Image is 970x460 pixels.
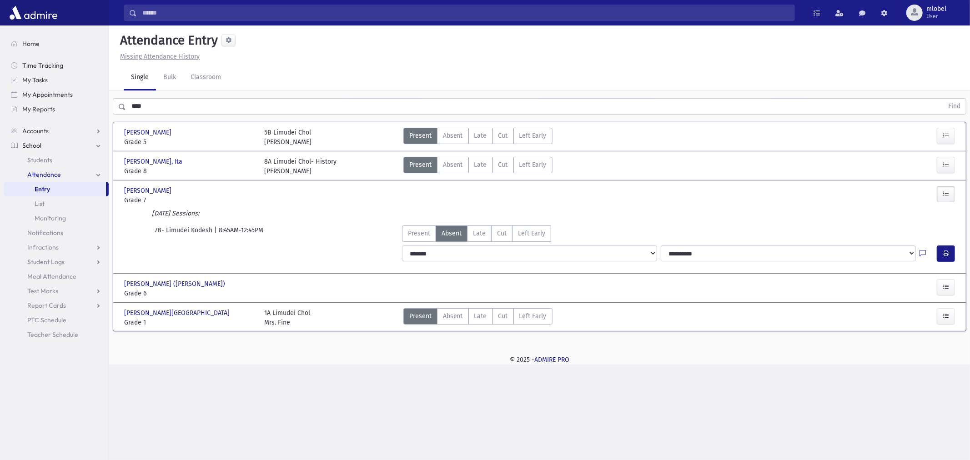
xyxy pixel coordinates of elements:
span: Absent [443,160,463,170]
span: My Appointments [22,90,73,99]
a: Missing Attendance History [116,53,200,60]
a: Attendance [4,167,109,182]
span: Late [474,160,487,170]
span: Present [408,229,430,238]
span: Grade 1 [124,318,255,327]
a: Home [4,36,109,51]
a: School [4,138,109,153]
span: PTC Schedule [27,316,66,324]
span: Left Early [519,311,547,321]
a: Teacher Schedule [4,327,109,342]
a: Infractions [4,240,109,255]
span: List [35,200,45,208]
span: Absent [443,311,463,321]
img: AdmirePro [7,4,60,22]
span: Left Early [518,229,545,238]
div: AttTypes [403,128,553,147]
span: Cut [498,131,508,140]
a: Report Cards [4,298,109,313]
a: My Tasks [4,73,109,87]
a: Accounts [4,124,109,138]
a: Meal Attendance [4,269,109,284]
input: Search [137,5,794,21]
div: 8A Limudei Chol- History [PERSON_NAME] [264,157,337,176]
span: Absent [442,229,462,238]
span: Notifications [27,229,63,237]
div: 1A Limudei Chol Mrs. Fine [264,308,310,327]
a: Student Logs [4,255,109,269]
span: 8:45AM-12:45PM [219,225,263,242]
span: [PERSON_NAME] [124,128,173,137]
span: 7B- Limudei Kodesh [155,225,214,242]
span: Grade 8 [124,166,255,176]
span: Attendance [27,170,61,179]
a: Entry [4,182,106,196]
span: Grade 6 [124,289,255,298]
span: [PERSON_NAME] [124,186,173,195]
span: | [214,225,219,242]
span: Late [474,311,487,321]
span: Entry [35,185,50,193]
span: Teacher Schedule [27,330,78,339]
span: Monitoring [35,214,66,222]
span: Infractions [27,243,59,251]
span: Left Early [519,131,547,140]
a: Bulk [156,65,183,90]
h5: Attendance Entry [116,33,218,48]
span: Late [474,131,487,140]
span: [PERSON_NAME][GEOGRAPHIC_DATA] [124,308,231,318]
span: [PERSON_NAME] ([PERSON_NAME]) [124,279,227,289]
div: © 2025 - [124,355,955,365]
span: Grade 7 [124,195,255,205]
span: Cut [498,160,508,170]
span: Cut [498,311,508,321]
div: AttTypes [403,308,553,327]
span: Test Marks [27,287,58,295]
span: Grade 5 [124,137,255,147]
a: ADMIRE PRO [534,356,569,364]
u: Missing Attendance History [120,53,200,60]
i: [DATE] Sessions: [152,210,199,217]
a: Notifications [4,225,109,240]
span: mlobel [926,5,946,13]
span: User [926,13,946,20]
a: Single [124,65,156,90]
span: Present [409,131,432,140]
a: My Appointments [4,87,109,102]
a: Test Marks [4,284,109,298]
span: Accounts [22,127,49,135]
span: Student Logs [27,258,65,266]
span: [PERSON_NAME], Ita [124,157,184,166]
div: 5B Limudei Chol [PERSON_NAME] [264,128,312,147]
span: Left Early [519,160,547,170]
span: My Reports [22,105,55,113]
div: AttTypes [402,225,551,242]
a: My Reports [4,102,109,116]
span: Late [473,229,486,238]
div: AttTypes [403,157,553,176]
a: PTC Schedule [4,313,109,327]
span: Present [409,311,432,321]
a: Monitoring [4,211,109,225]
a: Time Tracking [4,58,109,73]
span: Absent [443,131,463,140]
span: Home [22,40,40,48]
button: Find [943,99,966,114]
span: Meal Attendance [27,272,76,280]
span: My Tasks [22,76,48,84]
span: Cut [497,229,507,238]
a: List [4,196,109,211]
a: Students [4,153,109,167]
a: Classroom [183,65,228,90]
span: Time Tracking [22,61,63,70]
span: Present [409,160,432,170]
span: Students [27,156,52,164]
span: School [22,141,41,150]
span: Report Cards [27,301,66,310]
